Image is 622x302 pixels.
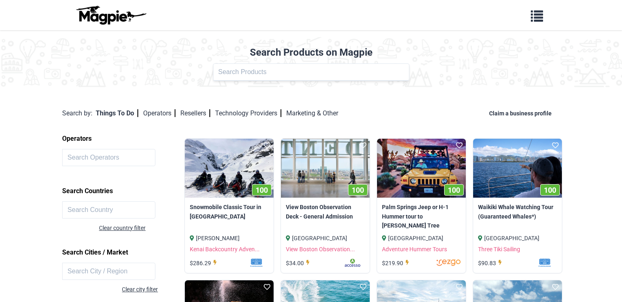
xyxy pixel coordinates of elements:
[478,246,520,252] a: Three Tiki Sailing
[286,234,365,243] div: [GEOGRAPHIC_DATA]
[377,139,466,198] a: 100
[62,108,92,119] div: Search by:
[190,259,219,268] div: $286.29
[190,246,260,252] a: Kenai Backcountry Adven...
[448,186,460,194] span: 100
[96,109,138,117] a: Things To Do
[382,246,447,252] a: Adventure Hummer Tours
[62,132,186,146] h2: Operators
[286,203,365,221] a: View Boston Observation Deck - General Admission
[281,139,370,198] img: View Boston Observation Deck - General Admission image
[5,47,617,59] h2: Search Products on Magpie
[143,109,175,117] a: Operators
[62,246,186,259] h2: Search Cities / Market
[416,259,461,267] img: jnlrevnfoudwrkxojroq.svg
[286,109,338,117] a: Marketing & Other
[185,139,274,198] a: 100
[213,63,409,81] input: Search Products
[512,259,557,267] img: mf1jrhtrrkrdcsvakxwt.svg
[478,203,557,221] a: Waikiki Whale Watching Tour (Guaranteed Whales*)
[185,139,274,198] img: Snowmobile Classic Tour in Kenai Fjords National Park image
[74,5,148,25] img: logo-ab69f6fb50320c5b225c76a69d11143b.png
[256,186,268,194] span: 100
[478,234,557,243] div: [GEOGRAPHIC_DATA]
[286,246,355,252] a: View Boston Observation...
[62,184,186,198] h2: Search Countries
[382,203,461,230] a: Palm Springs Jeep or H-1 Hummer tour to [PERSON_NAME] Tree
[382,259,411,268] div: $219.90
[489,110,555,117] a: Claim a business profile
[62,263,155,280] input: Search City / Region
[286,259,312,268] div: $34.00
[352,186,364,194] span: 100
[215,109,281,117] a: Technology Providers
[190,203,269,221] a: Snowmobile Classic Tour in [GEOGRAPHIC_DATA]
[224,259,269,267] img: mf1jrhtrrkrdcsvakxwt.svg
[62,201,155,219] input: Search Country
[180,109,210,117] a: Resellers
[478,259,504,268] div: $90.83
[473,139,562,198] a: 100
[281,139,370,198] a: 100
[473,139,562,198] img: Waikiki Whale Watching Tour (Guaranteed Whales*) image
[99,223,186,232] div: Clear country filter
[62,285,158,294] div: Clear city filter
[544,186,556,194] span: 100
[190,234,269,243] div: [PERSON_NAME]
[382,234,461,243] div: [GEOGRAPHIC_DATA]
[377,139,466,198] img: Palm Springs Jeep or H-1 Hummer tour to Joshua Tree image
[320,259,365,267] img: rfmmbjnnyrazl4oou2zc.svg
[62,149,155,166] input: Search Operators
